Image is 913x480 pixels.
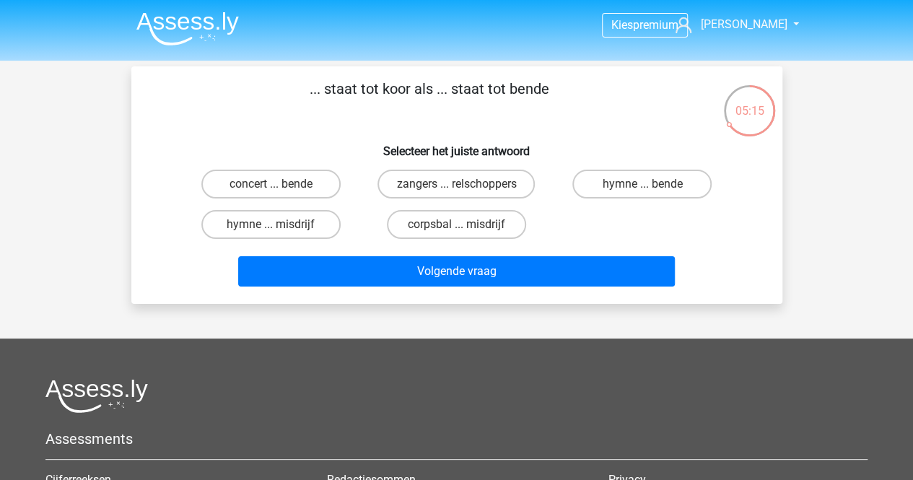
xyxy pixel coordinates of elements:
[611,18,633,32] span: Kies
[633,18,678,32] span: premium
[45,430,868,448] h5: Assessments
[154,133,759,158] h6: Selecteer het juiste antwoord
[201,210,341,239] label: hymne ... misdrijf
[238,256,675,287] button: Volgende vraag
[154,78,705,121] p: ... staat tot koor als ... staat tot bende
[377,170,535,198] label: zangers ... relschoppers
[670,16,788,33] a: [PERSON_NAME]
[387,210,526,239] label: corpsbal ... misdrijf
[136,12,239,45] img: Assessly
[722,84,777,120] div: 05:15
[603,15,687,35] a: Kiespremium
[201,170,341,198] label: concert ... bende
[45,379,148,413] img: Assessly logo
[700,17,787,31] span: [PERSON_NAME]
[572,170,712,198] label: hymne ... bende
